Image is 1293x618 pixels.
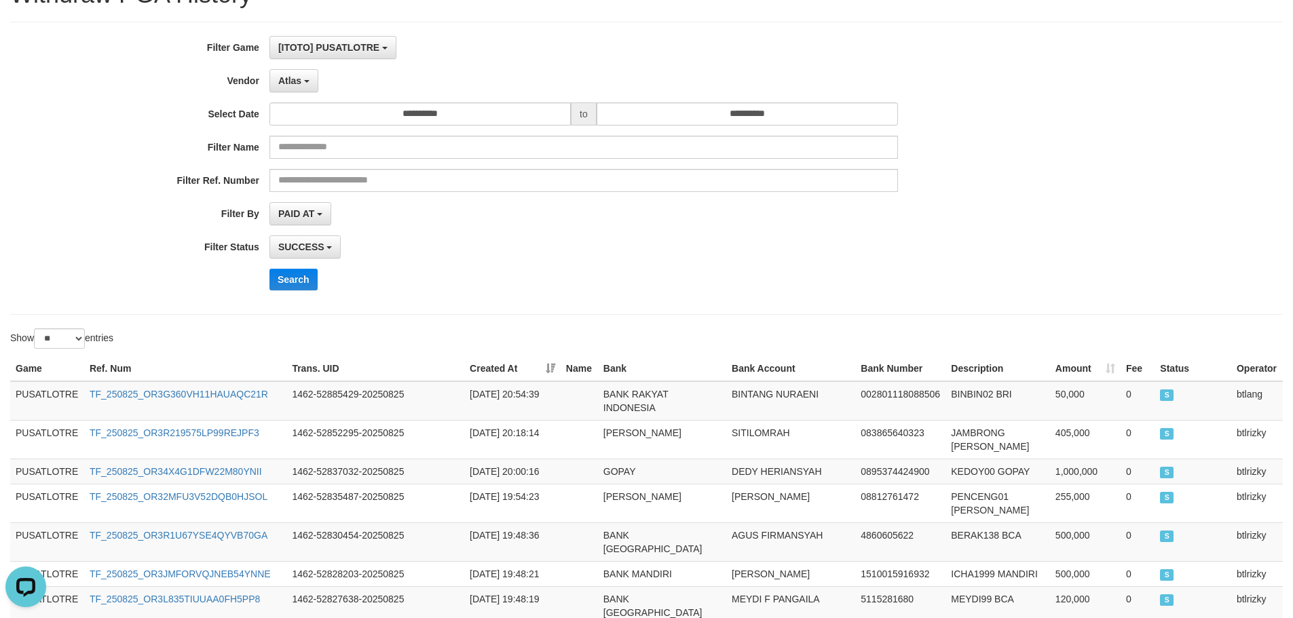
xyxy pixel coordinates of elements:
td: PUSATLOTRE [10,381,84,421]
span: SUCCESS [1160,569,1174,581]
th: Bank Account [726,356,855,381]
td: 1510015916932 [855,561,945,586]
td: [PERSON_NAME] [726,561,855,586]
td: [DATE] 20:00:16 [464,459,561,484]
th: Operator [1231,356,1283,381]
select: Showentries [34,328,85,349]
span: SUCCESS [1160,492,1174,503]
a: TF_250825_OR3JMFORVQJNEB54YNNE [90,568,271,579]
td: 0 [1121,522,1155,561]
td: 0 [1121,420,1155,459]
td: 08812761472 [855,484,945,522]
th: Ref. Num [84,356,286,381]
th: Status [1155,356,1231,381]
a: TF_250825_OR3R219575LP99REJPF3 [90,427,259,438]
td: BINTANG NURAENI [726,381,855,421]
td: 083865640323 [855,420,945,459]
td: btlrizky [1231,459,1283,484]
span: PAID AT [278,208,314,219]
th: Description [945,356,1050,381]
td: [DATE] 19:48:21 [464,561,561,586]
td: [DATE] 20:54:39 [464,381,561,421]
span: SUCCESS [1160,594,1174,606]
a: TF_250825_OR34X4G1DFW22M80YNII [90,466,262,477]
td: 0 [1121,459,1155,484]
td: 1462-52885429-20250825 [286,381,464,421]
td: btlrizky [1231,561,1283,586]
button: PAID AT [269,202,331,225]
td: 405,000 [1050,420,1121,459]
span: to [571,102,597,125]
td: PUSATLOTRE [10,522,84,561]
td: KEDOY00 GOPAY [945,459,1050,484]
td: 0 [1121,561,1155,586]
td: 002801118088506 [855,381,945,421]
td: BANK [GEOGRAPHIC_DATA] [598,522,726,561]
button: Open LiveChat chat widget [5,5,46,46]
span: SUCCESS [278,242,324,252]
td: AGUS FIRMANSYAH [726,522,855,561]
th: Trans. UID [286,356,464,381]
td: GOPAY [598,459,726,484]
td: btlrizky [1231,484,1283,522]
td: 1462-52835487-20250825 [286,484,464,522]
span: SUCCESS [1160,530,1174,542]
td: btlrizky [1231,420,1283,459]
a: TF_250825_OR3G360VH11HAUAQC21R [90,389,268,400]
label: Show entries [10,328,113,349]
td: BANK MANDIRI [598,561,726,586]
th: Game [10,356,84,381]
a: TF_250825_OR3R1U67YSE4QYVB70GA [90,530,267,541]
a: TF_250825_OR3L835TIUUAA0FH5PP8 [90,594,260,604]
td: BANK RAKYAT INDONESIA [598,381,726,421]
td: 50,000 [1050,381,1121,421]
td: SITILOMRAH [726,420,855,459]
td: 500,000 [1050,522,1121,561]
span: Atlas [278,75,301,86]
td: BERAK138 BCA [945,522,1050,561]
td: 0 [1121,381,1155,421]
span: SUCCESS [1160,389,1174,401]
td: DEDY HERIANSYAH [726,459,855,484]
td: ICHA1999 MANDIRI [945,561,1050,586]
td: [DATE] 19:54:23 [464,484,561,522]
td: 4860605622 [855,522,945,561]
span: SUCCESS [1160,467,1174,478]
td: [PERSON_NAME] [598,420,726,459]
td: 1,000,000 [1050,459,1121,484]
td: 500,000 [1050,561,1121,586]
td: btlrizky [1231,522,1283,561]
button: SUCCESS [269,235,341,258]
td: [DATE] 19:48:36 [464,522,561,561]
th: Amount: activate to sort column ascending [1050,356,1121,381]
td: BINBIN02 BRI [945,381,1050,421]
td: 0 [1121,484,1155,522]
td: 255,000 [1050,484,1121,522]
button: Search [269,269,318,290]
td: 1462-52852295-20250825 [286,420,464,459]
td: [PERSON_NAME] [598,484,726,522]
th: Fee [1121,356,1155,381]
td: [PERSON_NAME] [726,484,855,522]
span: [ITOTO] PUSATLOTRE [278,42,379,53]
td: 1462-52828203-20250825 [286,561,464,586]
th: Bank Number [855,356,945,381]
td: PUSATLOTRE [10,420,84,459]
button: Atlas [269,69,318,92]
th: Bank [598,356,726,381]
th: Created At: activate to sort column ascending [464,356,561,381]
th: Name [561,356,598,381]
a: TF_250825_OR32MFU3V52DQB0HJSOL [90,491,267,502]
button: [ITOTO] PUSATLOTRE [269,36,396,59]
td: PUSATLOTRE [10,459,84,484]
span: SUCCESS [1160,428,1174,440]
td: 0895374424900 [855,459,945,484]
td: 1462-52830454-20250825 [286,522,464,561]
td: PENCENG01 [PERSON_NAME] [945,484,1050,522]
td: btlang [1231,381,1283,421]
td: [DATE] 20:18:14 [464,420,561,459]
td: 1462-52837032-20250825 [286,459,464,484]
td: JAMBRONG [PERSON_NAME] [945,420,1050,459]
td: PUSATLOTRE [10,484,84,522]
